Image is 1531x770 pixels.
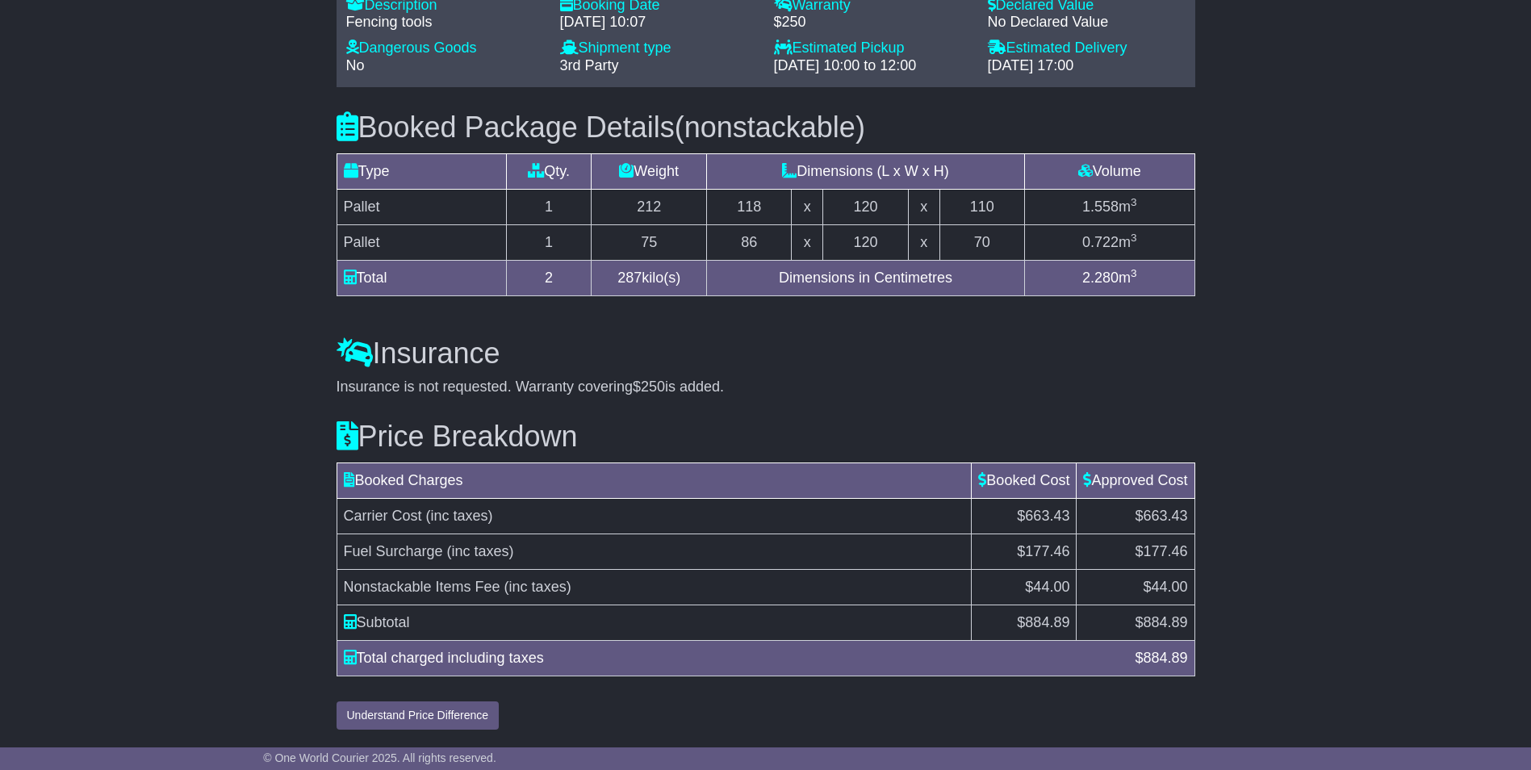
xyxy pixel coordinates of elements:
[1127,647,1195,669] div: $
[988,40,1186,57] div: Estimated Delivery
[337,462,972,498] td: Booked Charges
[1143,614,1187,630] span: 884.89
[344,579,500,595] span: Nonstackable Items Fee
[337,224,506,260] td: Pallet
[1025,614,1069,630] span: 884.89
[1082,234,1119,250] span: 0.722
[939,224,1024,260] td: 70
[675,111,865,144] span: (nonstackable)
[592,153,707,189] td: Weight
[346,57,365,73] span: No
[1135,543,1187,559] span: $177.46
[988,57,1186,75] div: [DATE] 17:00
[337,605,972,640] td: Subtotal
[823,224,908,260] td: 120
[346,40,544,57] div: Dangerous Goods
[1143,579,1187,595] span: $44.00
[707,189,792,224] td: 118
[560,57,619,73] span: 3rd Party
[337,189,506,224] td: Pallet
[426,508,493,524] span: (inc taxes)
[939,189,1024,224] td: 110
[337,337,1195,370] h3: Insurance
[972,605,1077,640] td: $
[1077,462,1194,498] td: Approved Cost
[344,543,443,559] span: Fuel Surcharge
[774,57,972,75] div: [DATE] 10:00 to 12:00
[1024,153,1194,189] td: Volume
[1024,260,1194,295] td: m
[1077,605,1194,640] td: $
[504,579,571,595] span: (inc taxes)
[592,224,707,260] td: 75
[774,14,972,31] div: $250
[1017,508,1069,524] span: $663.43
[337,153,506,189] td: Type
[707,153,1025,189] td: Dimensions (L x W x H)
[633,379,665,395] span: $250
[506,260,591,295] td: 2
[908,189,939,224] td: x
[1024,224,1194,260] td: m
[792,224,823,260] td: x
[1017,543,1069,559] span: $177.46
[447,543,514,559] span: (inc taxes)
[344,508,422,524] span: Carrier Cost
[617,270,642,286] span: 287
[1143,650,1187,666] span: 884.89
[337,379,1195,396] div: Insurance is not requested. Warranty covering is added.
[908,224,939,260] td: x
[560,40,758,57] div: Shipment type
[972,462,1077,498] td: Booked Cost
[506,153,591,189] td: Qty.
[346,14,544,31] div: Fencing tools
[337,260,506,295] td: Total
[560,14,758,31] div: [DATE] 10:07
[774,40,972,57] div: Estimated Pickup
[506,224,591,260] td: 1
[263,751,496,764] span: © One World Courier 2025. All rights reserved.
[792,189,823,224] td: x
[1135,508,1187,524] span: $663.43
[336,647,1127,669] div: Total charged including taxes
[337,111,1195,144] h3: Booked Package Details
[1082,199,1119,215] span: 1.558
[337,701,500,730] button: Understand Price Difference
[1131,267,1137,279] sup: 3
[337,421,1195,453] h3: Price Breakdown
[707,260,1025,295] td: Dimensions in Centimetres
[506,189,591,224] td: 1
[1025,579,1069,595] span: $44.00
[592,260,707,295] td: kilo(s)
[707,224,792,260] td: 86
[1131,232,1137,244] sup: 3
[1082,270,1119,286] span: 2.280
[592,189,707,224] td: 212
[1024,189,1194,224] td: m
[823,189,908,224] td: 120
[988,14,1186,31] div: No Declared Value
[1131,196,1137,208] sup: 3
